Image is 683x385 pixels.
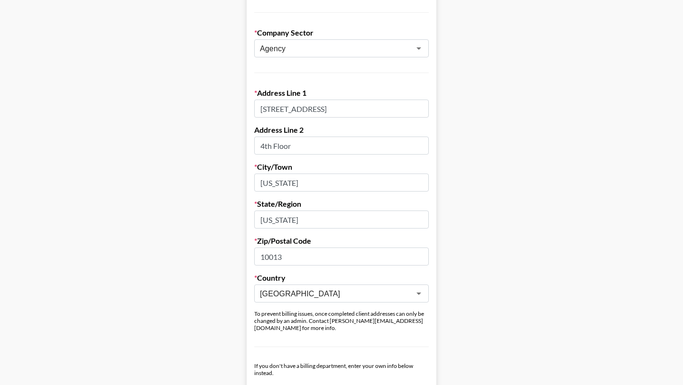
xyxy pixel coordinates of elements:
button: Open [412,42,425,55]
button: Open [412,287,425,300]
label: Company Sector [254,28,429,37]
div: If you don't have a billing department, enter your own info below instead. [254,362,429,376]
label: Zip/Postal Code [254,236,429,246]
label: Country [254,273,429,283]
label: State/Region [254,199,429,209]
label: Address Line 2 [254,125,429,135]
label: Address Line 1 [254,88,429,98]
label: City/Town [254,162,429,172]
div: To prevent billing issues, once completed client addresses can only be changed by an admin. Conta... [254,310,429,331]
